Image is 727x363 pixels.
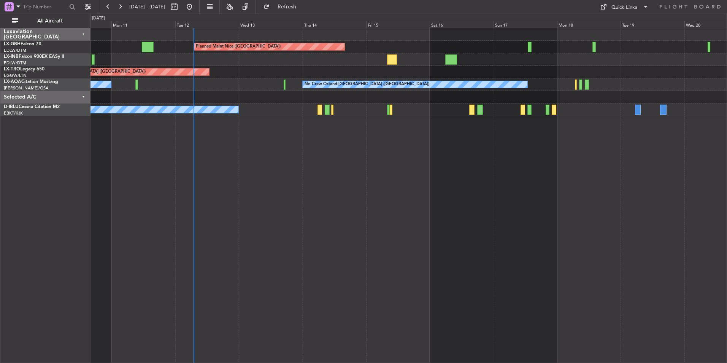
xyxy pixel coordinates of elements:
[305,79,429,90] div: No Crew Ostend-[GEOGRAPHIC_DATA] ([GEOGRAPHIC_DATA])
[239,21,302,28] div: Wed 13
[4,105,60,109] a: D-IBLUCessna Citation M2
[4,60,26,66] a: EDLW/DTM
[303,21,366,28] div: Thu 14
[4,105,19,109] span: D-IBLU
[8,15,83,27] button: All Aircraft
[4,110,23,116] a: EBKT/KJK
[611,4,637,11] div: Quick Links
[271,4,303,10] span: Refresh
[175,21,239,28] div: Tue 12
[196,41,281,53] div: Planned Maint Nice ([GEOGRAPHIC_DATA])
[557,21,621,28] div: Mon 18
[4,67,44,72] a: LX-TROLegacy 650
[4,42,41,46] a: LX-GBHFalcon 7X
[4,80,21,84] span: LX-AOA
[4,54,64,59] a: LX-INBFalcon 900EX EASy II
[4,67,20,72] span: LX-TRO
[4,54,19,59] span: LX-INB
[20,18,80,24] span: All Aircraft
[4,80,58,84] a: LX-AOACitation Mustang
[23,1,67,13] input: Trip Number
[260,1,305,13] button: Refresh
[4,42,21,46] span: LX-GBH
[129,3,165,10] span: [DATE] - [DATE]
[4,85,49,91] a: [PERSON_NAME]/QSA
[621,21,684,28] div: Tue 19
[494,21,557,28] div: Sun 17
[596,1,652,13] button: Quick Links
[4,48,26,53] a: EDLW/DTM
[366,21,430,28] div: Fri 15
[92,15,105,22] div: [DATE]
[111,21,175,28] div: Mon 11
[430,21,493,28] div: Sat 16
[4,73,27,78] a: EGGW/LTN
